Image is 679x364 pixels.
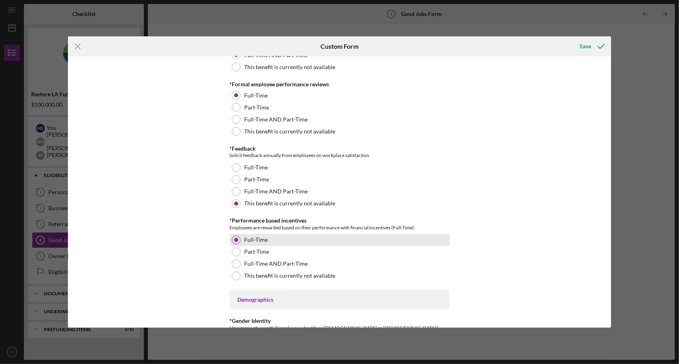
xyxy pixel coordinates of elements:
div: Demographics [238,297,442,303]
label: Part-Time [245,177,269,183]
label: Full-Time [245,92,268,99]
label: Full-Time [245,165,268,171]
div: How many of your W-2 employees identify as [DEMOGRAPHIC_DATA] or [DEMOGRAPHIC_DATA]? [230,324,450,332]
label: Part-Time [245,249,269,255]
button: Save [571,38,611,54]
div: Employees are rewarded based on their performance with financial incentives (Full-Time) [230,224,450,232]
label: This benefit is currently not available [245,64,336,70]
div: Save [579,38,591,54]
div: *Formal employee performance reviews [230,81,450,88]
label: Full-Time AND Part-Time [245,116,308,123]
label: This benefit is currently not available [245,273,336,279]
h6: Custom Form [321,43,358,50]
label: Full-Time AND Part-Time [245,189,308,195]
div: *Feedback [230,145,450,152]
div: Solicit feedback annually from employees on workplace satisfaction [230,152,450,160]
div: *Gender Identity [230,318,450,324]
label: This benefit is currently not available [245,128,336,135]
label: Full-Time [245,237,268,243]
label: This benefit is currently not available [245,201,336,207]
label: Full-Time AND Part-Time [245,261,308,267]
div: *Performance based incentives [230,218,450,224]
label: Part-Time [245,104,269,111]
